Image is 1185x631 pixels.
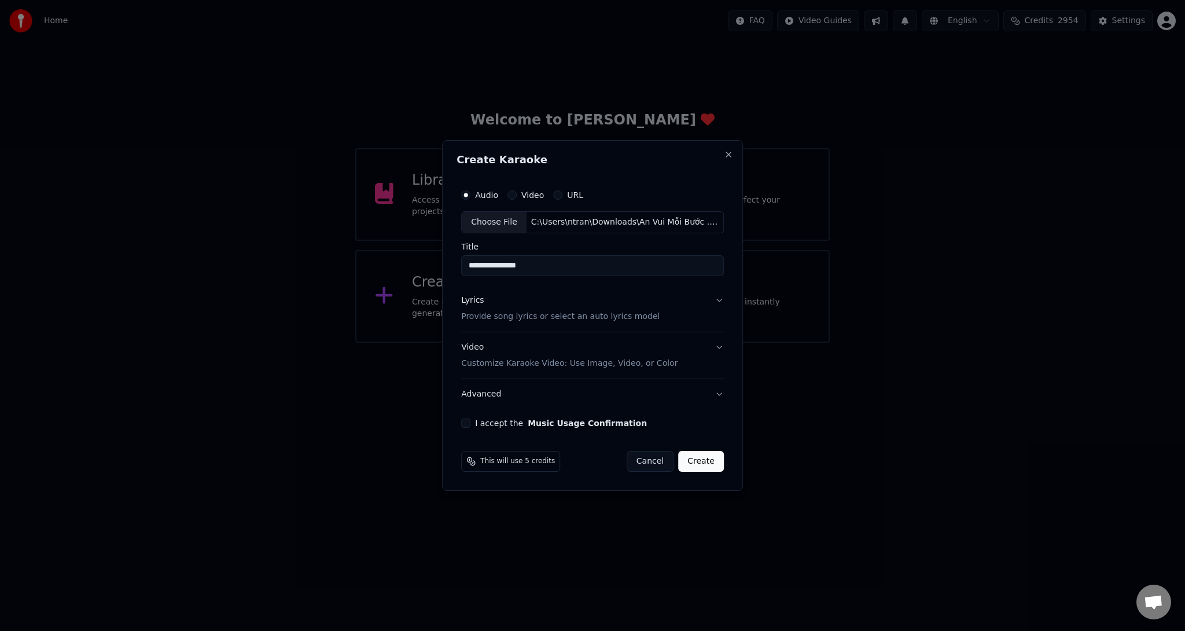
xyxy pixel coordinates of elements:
div: C:\Users\ntran\Downloads\An Vui Mỗi Bước .mp3 [527,217,723,228]
p: Customize Karaoke Video: Use Image, Video, or Color [461,358,678,369]
p: Provide song lyrics or select an auto lyrics model [461,311,660,322]
label: Video [521,191,544,199]
button: VideoCustomize Karaoke Video: Use Image, Video, or Color [461,332,724,379]
label: URL [567,191,583,199]
div: Lyrics [461,295,484,306]
button: LyricsProvide song lyrics or select an auto lyrics model [461,285,724,332]
button: I accept the [528,419,647,427]
span: This will use 5 credits [480,457,555,466]
div: Choose File [462,212,527,233]
button: Create [678,451,724,472]
h2: Create Karaoke [457,155,728,165]
label: I accept the [475,419,647,427]
button: Advanced [461,379,724,409]
div: Video [461,342,678,369]
button: Cancel [627,451,674,472]
label: Title [461,243,724,251]
label: Audio [475,191,498,199]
